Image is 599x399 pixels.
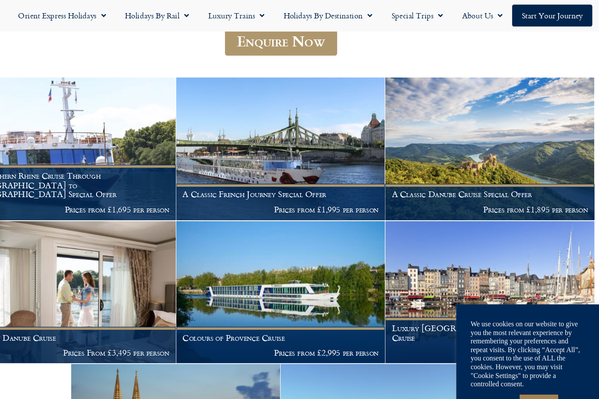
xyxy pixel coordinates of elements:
a: Orient Express Holidays [50,4,148,25]
p: Prices from £2,995 per person [209,320,389,328]
a: A Southern Rhine Cruise Through [GEOGRAPHIC_DATA] to [GEOGRAPHIC_DATA] Special Offer Prices from ... [11,71,203,203]
a: Luxury Danube Cruise Prices From £3,495 per person [11,203,203,335]
a: Enquire Now [248,25,351,51]
p: Prices from £1,695 per person [17,188,197,197]
div: We use cookies on our website to give you the most relevant experience by remembering your prefer... [474,294,579,357]
p: Prices from £2,995 per person [402,320,582,328]
a: Home [13,4,50,25]
a: Holidays by Rail [148,4,224,25]
p: Prices From £3,495 per person [17,320,197,328]
a: Cookie Settings [474,366,515,374]
a: Colours of Provence Cruise Prices from £2,995 per person [203,203,396,335]
a: Luxury [GEOGRAPHIC_DATA] and Normandy Cruise Prices from £2,995 per person [396,203,588,335]
h1: Colours of Provence Cruise [209,306,389,315]
a: A Classic Danube Cruise Special Offer Prices from £1,895 per person [396,71,588,203]
h1: A Classic French Journey Special Offer [209,174,389,183]
a: Accept All [519,363,554,376]
a: About Us [457,4,512,25]
h1: Luxury [GEOGRAPHIC_DATA] and Normandy Cruise [402,297,582,314]
a: Special Trips [392,4,457,25]
a: A Classic French Journey Special Offer Prices from £1,995 per person [203,71,396,203]
a: Luxury Trains [224,4,293,25]
h1: A Southern Rhine Cruise Through [GEOGRAPHIC_DATA] to [GEOGRAPHIC_DATA] Special Offer [17,157,197,183]
a: Start your Journey [512,4,586,25]
p: Prices from £1,995 per person [209,188,389,197]
h1: A Classic Danube Cruise Special Offer [402,174,582,183]
p: Prices from £1,895 per person [402,188,582,197]
nav: Menu [4,4,595,25]
a: Holidays by Destination [293,4,392,25]
h1: Luxury Danube Cruise [17,306,197,315]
